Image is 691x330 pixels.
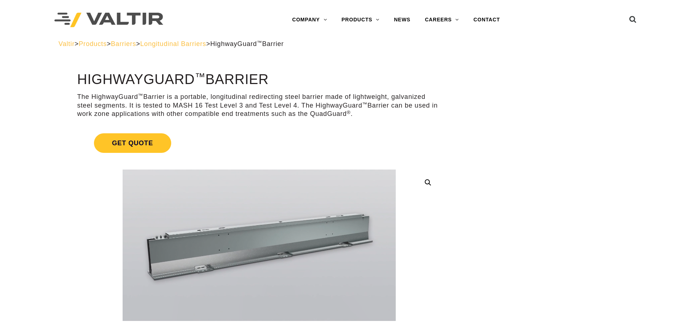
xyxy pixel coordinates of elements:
a: Valtir [58,40,74,47]
a: NEWS [387,13,418,27]
sup: ™ [138,93,143,98]
div: > > > > [58,40,633,48]
h1: HighwayGuard Barrier [77,72,441,87]
sup: ® [347,110,351,115]
a: Products [79,40,107,47]
sup: ™ [195,71,205,83]
a: CONTACT [466,13,507,27]
a: Longitudinal Barriers [140,40,206,47]
a: COMPANY [285,13,334,27]
a: CAREERS [418,13,466,27]
img: Valtir [54,13,163,28]
a: Barriers [111,40,136,47]
sup: ™ [362,101,367,107]
span: Get Quote [94,133,171,153]
span: HighwayGuard Barrier [210,40,284,47]
a: PRODUCTS [334,13,387,27]
a: Get Quote [77,125,441,162]
p: The HighwayGuard Barrier is a portable, longitudinal redirecting steel barrier made of lightweigh... [77,93,441,118]
sup: ™ [257,40,262,45]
